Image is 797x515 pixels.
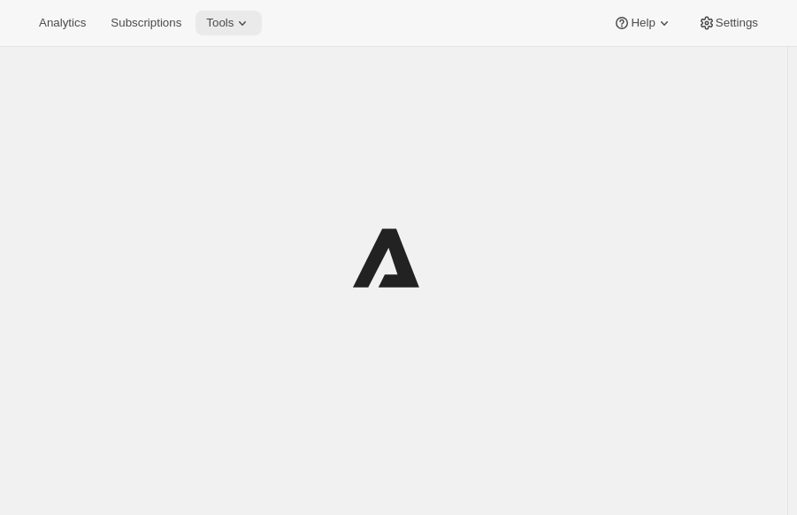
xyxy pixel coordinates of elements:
[687,11,769,35] button: Settings
[111,16,181,30] span: Subscriptions
[602,11,683,35] button: Help
[206,16,234,30] span: Tools
[39,16,86,30] span: Analytics
[28,11,96,35] button: Analytics
[631,16,655,30] span: Help
[195,11,262,35] button: Tools
[100,11,192,35] button: Subscriptions
[716,16,758,30] span: Settings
